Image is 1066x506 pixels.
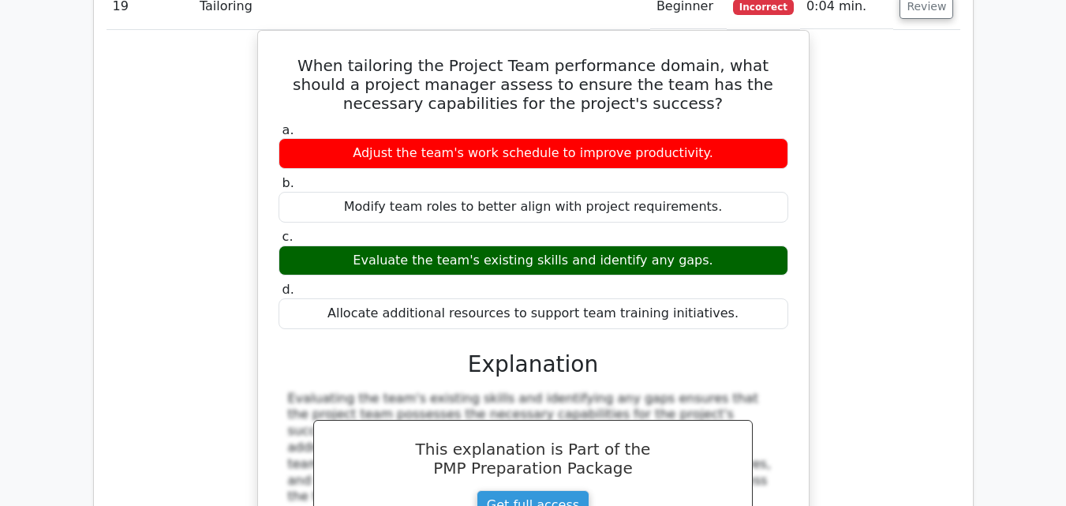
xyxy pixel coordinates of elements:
div: Evaluating the team's existing skills and identifying any gaps ensures that the project team poss... [288,391,779,506]
h5: When tailoring the Project Team performance domain, what should a project manager assess to ensur... [277,56,790,113]
span: b. [282,175,294,190]
span: c. [282,229,294,244]
div: Adjust the team's work schedule to improve productivity. [279,138,788,169]
span: d. [282,282,294,297]
h3: Explanation [288,351,779,378]
div: Evaluate the team's existing skills and identify any gaps. [279,246,788,276]
div: Allocate additional resources to support team training initiatives. [279,298,788,329]
span: a. [282,122,294,137]
div: Modify team roles to better align with project requirements. [279,192,788,223]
